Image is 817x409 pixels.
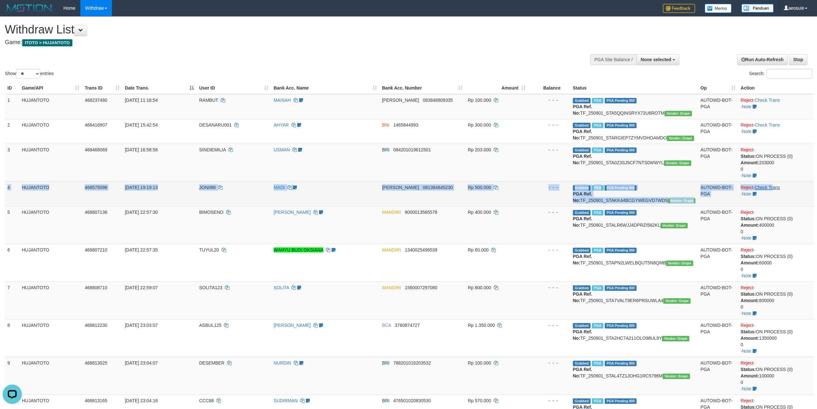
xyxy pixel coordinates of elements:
[393,122,418,128] span: Copy 1465844993 to clipboard
[468,323,495,328] span: Rp 1.350.000
[5,319,19,357] td: 8
[698,281,738,319] td: AUTOWD-BOT-PGA
[605,248,637,253] span: PGA Pending
[85,98,107,103] span: 468237480
[570,244,698,281] td: TF_250901_STAPN2LWELBQUT5N8QMB
[573,147,591,153] span: Grabbed
[698,319,738,357] td: AUTOWD-BOT-PGA
[741,98,754,103] a: Reject
[742,191,751,196] a: Note
[592,98,603,103] span: Marked by aeovivi
[125,98,158,103] span: [DATE] 11:16:54
[19,94,82,119] td: HUJANTOTO
[468,247,489,252] span: Rp 60.000
[274,285,289,290] a: SOLITA
[742,311,751,316] a: Note
[197,82,271,94] th: User ID: activate to sort column ascending
[663,4,695,13] img: Feedback.jpg
[125,147,158,152] span: [DATE] 16:58:58
[789,54,807,65] a: Stop
[573,191,592,203] b: PGA Ref. No:
[468,360,491,366] span: Rp 100.000
[382,285,401,290] span: MANDIRI
[749,69,812,79] label: Search:
[738,319,814,357] td: · ·
[698,94,738,119] td: AUTOWD-BOT-PGA
[742,104,751,109] a: Note
[382,323,391,328] span: BCA
[738,206,814,244] td: · ·
[741,215,811,235] div: ON PROCESS (0) 400000 0
[395,323,420,328] span: Copy 3760874727 to clipboard
[570,94,698,119] td: TF_250901_STA5QQINSRYX72U6ROTM
[19,181,82,206] td: HUJANTOTO
[19,144,82,181] td: HUJANTOTO
[423,98,453,103] span: Copy 083848809335 to clipboard
[85,210,107,215] span: 468807136
[665,111,692,116] span: Vendor URL: https://settle31.1velocity.biz
[531,397,568,404] div: - - -
[405,210,437,215] span: Copy 9000013565578 to clipboard
[573,98,591,103] span: Grabbed
[380,82,465,94] th: Bank Acc. Number: activate to sort column ascending
[382,98,419,103] span: [PERSON_NAME]
[199,360,225,366] span: DESEMBER
[741,147,754,152] a: Reject
[5,244,19,281] td: 6
[274,398,298,403] a: SUDIRMAN
[573,367,592,378] b: PGA Ref. No:
[125,122,158,128] span: [DATE] 15:42:54
[592,185,603,191] span: Marked by aeosyak
[199,398,214,403] span: CCC88
[85,147,107,152] span: 468468069
[573,129,592,140] b: PGA Ref. No:
[738,181,814,206] td: · ·
[5,144,19,181] td: 3
[738,94,814,119] td: · ·
[85,323,107,328] span: 468812230
[592,323,603,328] span: Marked by aeofett
[741,4,774,13] img: panduan.png
[573,123,591,128] span: Grabbed
[570,281,698,319] td: TF_250901_STA7VALT9ER6PRSUWLA4
[393,147,431,152] span: Copy 084201019612501 to clipboard
[741,398,754,403] a: Reject
[19,119,82,144] td: HUJANTOTO
[738,281,814,319] td: · ·
[741,373,759,378] b: Amount:
[741,260,759,265] b: Amount:
[738,244,814,281] td: · ·
[592,361,603,366] span: Marked by aeonel
[741,160,759,165] b: Amount:
[393,360,431,366] span: Copy 788201016203532 to clipboard
[698,244,738,281] td: AUTOWD-BOT-PGA
[5,357,19,395] td: 9
[698,144,738,181] td: AUTOWD-BOT-PGA
[5,82,19,94] th: ID
[641,57,671,62] span: None selected
[741,366,811,385] div: ON PROCESS (0) 100000 0
[605,210,637,215] span: PGA Pending
[742,348,751,354] a: Note
[737,54,788,65] a: Run Auto-Refresh
[573,104,592,116] b: PGA Ref. No:
[5,181,19,206] td: 4
[274,323,311,328] a: [PERSON_NAME]
[741,254,756,259] b: Status:
[199,122,232,128] span: DESANARU001
[468,210,491,215] span: Rp 400.000
[605,323,637,328] span: PGA Pending
[16,69,40,79] select: Showentries
[741,298,759,303] b: Amount:
[741,285,754,290] a: Reject
[570,119,698,144] td: TF_250901_STARGIEP7ZYMVDHOAMDO
[465,82,528,94] th: Amount: activate to sort column ascending
[741,323,754,328] a: Reject
[393,398,431,403] span: Copy 476501020830530 to clipboard
[22,39,72,46] span: ITOTO > HUJANTOTO
[570,357,698,395] td: TF_250901_STAL4TZ1JOHG1RC5796M
[741,253,811,272] div: ON PROCESS (0) 60000 0
[468,285,491,290] span: Rp 800.000
[755,185,780,190] a: Check Trans
[85,122,107,128] span: 468416907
